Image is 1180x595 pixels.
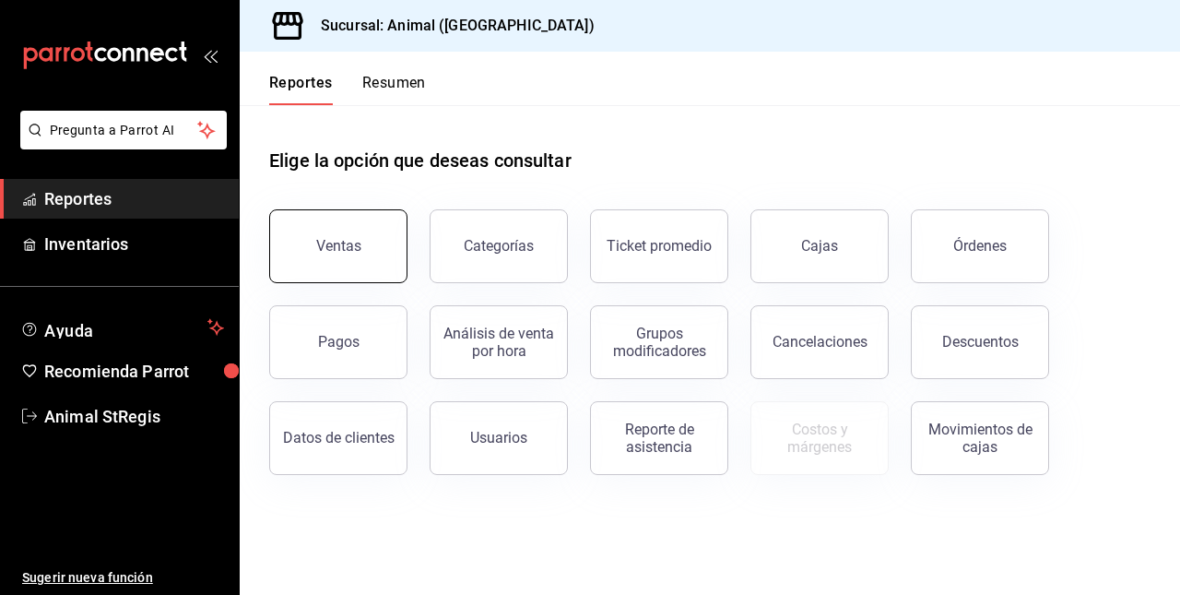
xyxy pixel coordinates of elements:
[801,235,839,257] div: Cajas
[269,74,333,92] font: Reportes
[430,305,568,379] button: Análisis de venta por hora
[203,48,218,63] button: open_drawer_menu
[607,237,712,255] div: Ticket promedio
[590,305,728,379] button: Grupos modificadores
[283,429,395,446] div: Datos de clientes
[923,421,1037,456] div: Movimientos de cajas
[442,325,556,360] div: Análisis de venta por hora
[430,209,568,283] button: Categorías
[269,401,407,475] button: Datos de clientes
[602,421,716,456] div: Reporte de asistencia
[590,401,728,475] button: Reporte de asistencia
[44,316,200,339] span: Ayuda
[44,189,112,208] font: Reportes
[911,305,1049,379] button: Descuentos
[306,15,595,37] h3: Sucursal: Animal ([GEOGRAPHIC_DATA])
[269,209,407,283] button: Ventas
[430,401,568,475] button: Usuarios
[773,333,867,351] div: Cancelaciones
[953,237,1007,255] div: Órdenes
[318,333,360,351] div: Pagos
[762,421,877,456] div: Costos y márgenes
[316,237,361,255] div: Ventas
[750,401,889,475] button: Contrata inventarios para ver este reporte
[750,209,889,283] a: Cajas
[464,237,534,255] div: Categorías
[750,305,889,379] button: Cancelaciones
[362,74,426,105] button: Resumen
[590,209,728,283] button: Ticket promedio
[44,234,128,254] font: Inventarios
[602,325,716,360] div: Grupos modificadores
[911,401,1049,475] button: Movimientos de cajas
[13,134,227,153] a: Pregunta a Parrot AI
[269,74,426,105] div: Pestañas de navegación
[22,570,153,585] font: Sugerir nueva función
[269,305,407,379] button: Pagos
[50,121,198,140] span: Pregunta a Parrot AI
[911,209,1049,283] button: Órdenes
[470,429,527,446] div: Usuarios
[44,407,160,426] font: Animal StRegis
[44,362,189,381] font: Recomienda Parrot
[269,147,572,174] h1: Elige la opción que deseas consultar
[942,333,1019,351] div: Descuentos
[20,111,227,149] button: Pregunta a Parrot AI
